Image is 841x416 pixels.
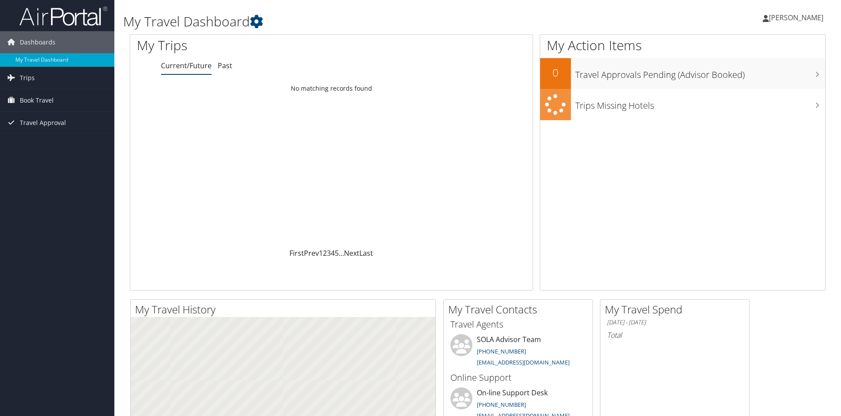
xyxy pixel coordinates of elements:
h2: My Travel Contacts [448,302,592,317]
span: Trips [20,67,35,89]
a: 4 [331,248,335,258]
h3: Travel Approvals Pending (Advisor Booked) [575,64,825,81]
h6: Total [607,330,742,340]
a: Past [218,61,232,70]
h2: 0 [540,65,571,80]
span: [PERSON_NAME] [769,13,823,22]
a: [PHONE_NUMBER] [477,401,526,409]
h2: My Travel Spend [605,302,749,317]
h6: [DATE] - [DATE] [607,318,742,327]
img: airportal-logo.png [19,6,107,26]
a: [EMAIL_ADDRESS][DOMAIN_NAME] [477,358,570,366]
a: 2 [323,248,327,258]
a: [PERSON_NAME] [763,4,832,31]
h1: My Travel Dashboard [123,12,596,31]
a: Prev [304,248,319,258]
h3: Trips Missing Hotels [575,95,825,112]
a: [PHONE_NUMBER] [477,347,526,355]
h1: My Trips [137,36,358,55]
span: Dashboards [20,31,55,53]
span: Book Travel [20,89,54,111]
a: Current/Future [161,61,212,70]
a: 5 [335,248,339,258]
td: No matching records found [130,81,533,96]
h1: My Action Items [540,36,825,55]
span: … [339,248,344,258]
h2: My Travel History [135,302,435,317]
h3: Travel Agents [450,318,586,331]
a: 0Travel Approvals Pending (Advisor Booked) [540,58,825,89]
a: Trips Missing Hotels [540,89,825,120]
li: SOLA Advisor Team [446,334,590,370]
a: 1 [319,248,323,258]
a: 3 [327,248,331,258]
h3: Online Support [450,372,586,384]
a: Next [344,248,359,258]
span: Travel Approval [20,112,66,134]
a: First [289,248,304,258]
a: Last [359,248,373,258]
